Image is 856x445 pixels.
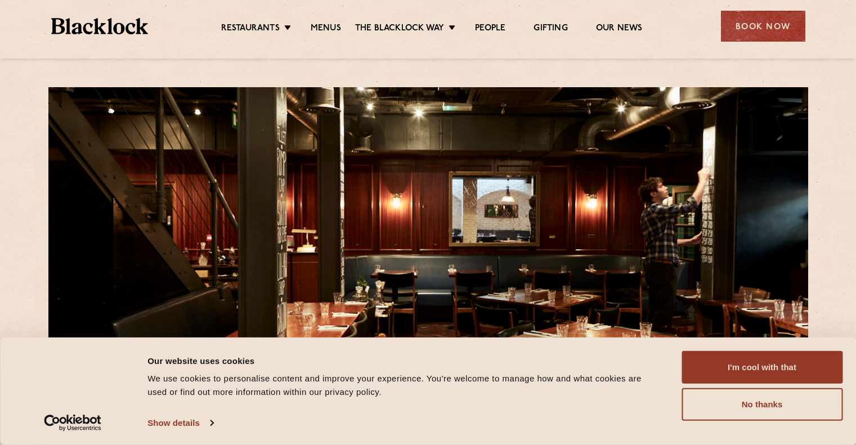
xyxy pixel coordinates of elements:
img: BL_Textured_Logo-footer-cropped.svg [51,18,149,34]
a: Usercentrics Cookiebot - opens in a new window [24,415,122,431]
button: No thanks [682,388,842,421]
div: Our website uses cookies [147,354,656,367]
a: Restaurants [221,23,280,35]
a: People [475,23,505,35]
a: Gifting [534,23,567,35]
a: Our News [596,23,643,35]
div: We use cookies to personalise content and improve your experience. You're welcome to manage how a... [147,372,656,399]
a: Show details [147,415,213,431]
button: I'm cool with that [682,351,842,384]
a: Menus [311,23,341,35]
div: Book Now [721,11,805,42]
a: The Blacklock Way [355,23,444,35]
